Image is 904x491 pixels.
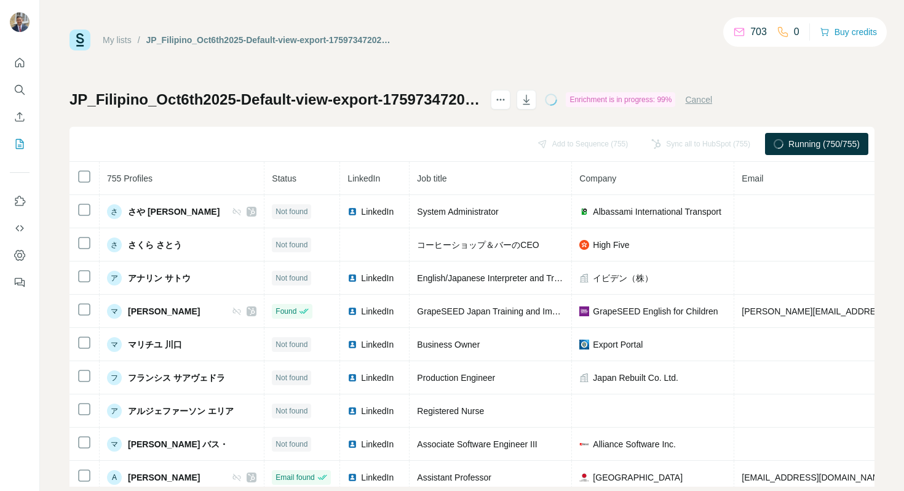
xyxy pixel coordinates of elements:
span: [PERSON_NAME] バス・ [128,438,228,450]
img: LinkedIn logo [347,207,357,217]
span: マリチユ 川口 [128,338,182,351]
div: さ [107,204,122,219]
img: company-logo [579,439,589,449]
p: 0 [794,25,799,39]
img: company-logo [579,207,589,217]
div: マ [107,437,122,452]
img: LinkedIn logo [347,273,357,283]
span: [EMAIL_ADDRESS][DOMAIN_NAME] [742,473,887,482]
span: Not found [276,206,307,217]
img: company-logo [579,306,589,316]
span: Alliance Software Inc. [593,438,676,450]
span: Not found [276,405,307,417]
button: Cancel [685,94,712,106]
h1: JP_Filipino_Oct6th2025-Default-view-export-1759734720215 [69,90,480,110]
div: フ [107,370,122,385]
img: Avatar [10,12,30,32]
span: アルジェファーソン エリア [128,405,234,417]
img: LinkedIn logo [347,473,357,482]
span: LinkedIn [361,206,394,218]
img: LinkedIn logo [347,373,357,383]
img: LinkedIn logo [347,306,357,316]
span: Not found [276,439,307,450]
img: LinkedIn logo [347,439,357,449]
span: フランシス サアヴェドラ [128,372,225,384]
span: System Administrator [417,207,498,217]
span: イビデン（株） [593,272,653,284]
span: Assistant Professor [417,473,491,482]
span: Production Engineer [417,373,495,383]
p: 703 [750,25,767,39]
button: Quick start [10,52,30,74]
span: High Five [593,239,629,251]
img: LinkedIn logo [347,406,357,416]
img: company-logo [579,340,589,349]
div: ア [107,404,122,418]
span: LinkedIn [361,405,394,417]
div: マ [107,304,122,319]
span: [PERSON_NAME] [128,305,200,317]
button: Feedback [10,271,30,293]
div: Enrichment is in progress: 99% [566,92,675,107]
img: Surfe Logo [69,30,90,50]
span: [GEOGRAPHIC_DATA] [593,471,683,484]
span: Running (750/755) [788,138,860,150]
span: LinkedIn [361,438,394,450]
div: ア [107,271,122,285]
button: actions [491,90,510,110]
span: Associate Software Engineer III [417,439,537,449]
span: アナリン サトウ [128,272,191,284]
div: A [107,470,122,485]
span: Email [742,174,763,183]
img: LinkedIn logo [347,340,357,349]
button: Enrich CSV [10,106,30,128]
span: Status [272,174,296,183]
span: Export Portal [593,338,643,351]
button: My lists [10,133,30,155]
span: Not found [276,239,307,250]
span: LinkedIn [361,305,394,317]
span: LinkedIn [361,372,394,384]
div: さ [107,238,122,252]
span: コーヒーショップ＆バーのCEO [417,240,539,250]
span: LinkedIn [361,338,394,351]
span: さや [PERSON_NAME] [128,206,220,218]
span: Business Owner [417,340,480,349]
a: My lists [103,35,132,45]
button: Use Surfe API [10,217,30,239]
span: GrapeSEED Japan Training and Implementation [417,306,601,316]
span: LinkedIn [361,471,394,484]
span: [PERSON_NAME] [128,471,200,484]
span: Registered Nurse [417,406,484,416]
button: Buy credits [820,23,877,41]
span: Found [276,306,296,317]
span: Company [579,174,616,183]
span: English/Japanese Interpreter and Translator [417,273,584,283]
span: Not found [276,273,307,284]
span: 755 Profiles [107,174,153,183]
img: company-logo [579,473,589,482]
div: マ [107,337,122,352]
span: GrapeSEED English for Children [593,305,718,317]
span: Not found [276,372,307,383]
img: company-logo [579,240,589,250]
button: Use Surfe on LinkedIn [10,190,30,212]
span: Email found [276,472,314,483]
button: Dashboard [10,244,30,266]
span: Japan Rebuilt Co. Ltd. [593,372,678,384]
button: Search [10,79,30,101]
span: Albassami International Transport [593,206,721,218]
span: LinkedIn [347,174,380,183]
span: LinkedIn [361,272,394,284]
span: Job title [417,174,446,183]
span: Not found [276,339,307,350]
div: JP_Filipino_Oct6th2025-Default-view-export-1759734720215 [146,34,391,46]
span: さくら さとう [128,239,182,251]
li: / [138,34,140,46]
